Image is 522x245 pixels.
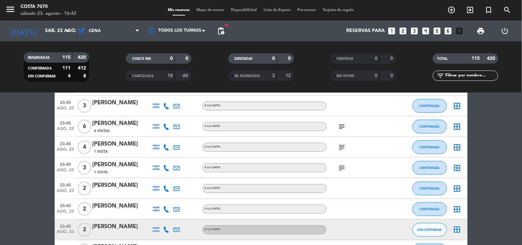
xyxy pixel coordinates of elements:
[477,27,485,35] span: print
[453,164,461,172] i: border_all
[453,205,461,213] i: border_all
[337,74,354,78] span: NO SHOW
[453,122,461,131] i: border_all
[346,28,385,34] span: Reservas para
[94,149,108,155] span: 1 Visita
[453,226,461,234] i: border_all
[413,140,447,154] button: CONFIRMADA
[436,72,445,80] i: filter_list
[413,99,447,113] button: CONFIRMADA
[57,139,74,147] span: 23:45
[413,223,447,237] button: SIN CONFIRMAR
[164,8,193,12] span: Mis reservas
[437,57,448,61] span: TOTAL
[5,4,15,17] button: menu
[57,98,74,106] span: 23:45
[419,187,440,190] span: CONFIRMADA
[235,74,260,78] span: RE AGENDADA
[78,202,91,216] span: 2
[78,223,91,237] span: 2
[260,8,294,12] span: Lista de Espera
[417,228,442,232] span: SIN CONFIRMAR
[57,181,74,189] span: 23:45
[28,75,55,78] span: SIN CONFIRMAR
[93,160,151,169] div: [PERSON_NAME]
[338,122,346,131] i: subject
[170,56,173,61] strong: 0
[227,8,260,12] span: Disponibilidad
[413,202,447,216] button: CONFIRMADA
[205,228,221,231] span: A LA CARTA
[413,182,447,195] button: CONFIRMADA
[487,56,497,61] strong: 420
[419,125,440,128] span: CONFIRMADA
[93,202,151,211] div: [PERSON_NAME]
[288,56,292,61] strong: 0
[205,146,221,148] span: A LA CARTA
[205,187,221,190] span: A LA CARTA
[205,207,221,210] span: A LA CARTA
[273,56,275,61] strong: 0
[78,140,91,154] span: 4
[93,98,151,107] div: [PERSON_NAME]
[285,73,292,78] strong: 12
[421,26,430,35] i: looks_4
[57,160,74,168] span: 23:45
[68,74,71,78] strong: 4
[57,168,74,176] span: ago. 23
[64,27,72,35] i: arrow_drop_down
[398,26,407,35] i: looks_two
[235,57,253,61] span: SENTADAS
[93,119,151,128] div: [PERSON_NAME]
[94,128,110,134] span: 4 Visitas
[62,55,71,60] strong: 115
[390,73,394,78] strong: 0
[62,66,71,71] strong: 111
[453,102,461,110] i: border_all
[78,120,91,134] span: 6
[5,4,15,14] i: menu
[94,170,108,175] span: 1 Visita
[186,56,190,61] strong: 0
[183,73,190,78] strong: 60
[57,147,74,155] span: ago. 23
[455,26,464,35] i: add_box
[224,23,228,27] span: fiber_manual_record
[57,189,74,196] span: ago. 23
[93,222,151,231] div: [PERSON_NAME]
[338,143,346,151] i: subject
[273,73,275,78] strong: 2
[217,27,225,35] span: pending_actions
[448,6,456,14] i: add_circle_outline
[205,166,221,169] span: A LA CARTA
[493,21,517,41] div: LOG OUT
[93,181,151,190] div: [PERSON_NAME]
[419,104,440,108] span: CONFIRMADA
[338,164,346,172] i: subject
[132,57,151,61] span: CHECK INS
[319,8,358,12] span: Tarjetas de regalo
[472,56,480,61] strong: 115
[78,182,91,195] span: 2
[57,201,74,209] span: 23:45
[419,166,440,170] span: CONFIRMADA
[501,27,509,35] i: power_settings_new
[57,119,74,127] span: 23:45
[453,143,461,151] i: border_all
[413,120,447,134] button: CONFIRMADA
[21,10,76,17] div: sábado 23. agosto - 16:42
[337,57,354,61] span: SERVIDAS
[167,73,173,78] strong: 18
[5,23,42,39] i: [DATE]
[78,66,87,71] strong: 412
[132,74,153,78] span: CANCELADA
[78,55,87,60] strong: 420
[205,125,221,128] span: A LA CARTA
[503,6,512,14] i: search
[433,26,441,35] i: looks_5
[419,207,440,211] span: CONFIRMADA
[193,8,227,12] span: Mapa de mesas
[466,6,475,14] i: exit_to_app
[205,104,221,107] span: A LA CARTA
[485,6,493,14] i: turned_in_not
